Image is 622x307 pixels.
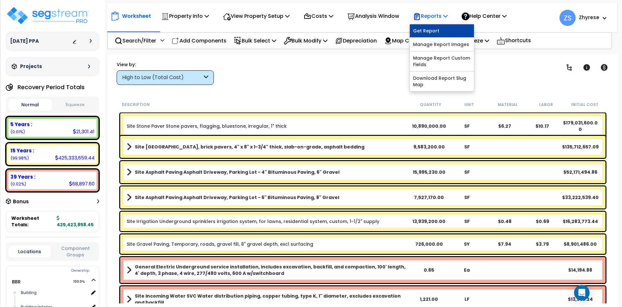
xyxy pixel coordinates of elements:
[498,102,518,107] small: Material
[497,36,531,45] p: Shortcuts
[127,218,379,225] a: Individual Item
[135,264,410,277] b: General Electric Underground service installation, includes excavation, backfill, and compaction,...
[486,218,524,225] div: $0.48
[410,24,474,37] a: Get Report
[73,128,95,135] div: 21,301.41
[571,102,598,107] small: Initial Cost
[135,144,364,150] b: Site [GEOGRAPHIC_DATA], brick pavers, 4" x 8" x 1-3/4" thick, slab-on-grade, asphalt bedding
[17,84,85,90] h4: Recovery Period Totals
[420,102,441,107] small: Quantity
[161,12,209,20] p: Property Info
[561,144,599,150] div: $135,712,657.09
[53,99,97,111] button: Squeeze
[448,267,486,273] div: Ea
[410,72,474,91] a: Download Report Slug Map
[304,12,333,20] p: Costs
[561,194,599,201] div: $33,222,539.40
[561,169,599,175] div: $52,171,494.86
[19,267,99,275] div: Ownership
[57,215,94,228] b: 425,423,858.45
[347,12,399,20] p: Analysis Window
[561,120,599,133] div: $179,031,600.00
[122,12,151,20] p: Worksheet
[127,193,410,202] a: Assembly Title
[486,123,524,129] div: $6.27
[559,10,576,26] span: ZS
[135,169,340,175] b: Site Asphalt Paving Asphalt Driveway, Parking Lot - 4" Bituminous Paving, 6" Gravel
[54,245,97,258] button: Component Groups
[127,123,287,129] a: Individual Item
[13,199,29,205] h3: Bonus
[524,241,561,247] div: $3.79
[448,144,486,150] div: SF
[539,102,553,107] small: Labor
[135,293,410,306] b: Site Incoming Water SVC Water distribution piping, copper tubing, type K, 1" diameter, excludes e...
[561,241,599,247] div: $8,901,486.00
[135,194,339,201] b: Site Asphalt Paving Asphalt Driveway, Parking Lot - 6" Bituminous Paving, 8" Gravel
[55,154,95,161] div: 425,333,659.44
[223,12,290,20] p: View Property Setup
[448,169,486,175] div: SF
[410,123,448,129] div: 10,890,000.00
[335,36,377,45] p: Depreciation
[8,246,51,257] button: Locations
[410,241,448,247] div: 726,000.00
[10,181,26,187] small: (0.02%)
[410,52,474,71] a: Manage Report Custom Fields
[574,285,590,301] div: Open Intercom Messenger
[448,123,486,129] div: SF
[168,33,230,48] div: Add Components
[234,36,276,45] p: Bulk Select
[127,142,410,151] a: Assembly Title
[284,36,328,45] p: Bulk Modify
[10,147,34,154] b: 15 Years :
[8,99,52,111] button: Normal
[410,38,474,51] a: Manage Report Images
[127,168,410,177] a: Assembly Title
[410,144,448,150] div: 9,583,200.00
[20,63,42,70] h3: Projects
[172,36,226,45] p: Add Components
[448,194,486,201] div: SF
[561,218,599,225] div: $16,283,773.44
[448,218,486,225] div: SF
[10,155,29,161] small: (99.98%)
[384,36,446,45] p: Map Components
[73,278,90,286] span: 100.0%
[331,33,380,48] div: Depreciation
[127,264,410,277] a: Assembly Title
[448,241,486,247] div: SY
[410,169,448,175] div: 15,995,230.00
[11,215,54,228] span: Worksheet Totals:
[115,36,156,45] p: Search/Filter
[10,129,25,135] small: (0.01%)
[464,102,474,107] small: Unit
[127,241,313,247] a: Individual Item
[410,296,448,302] div: 1,221.00
[561,267,599,273] div: $14,194.88
[410,194,448,201] div: 7,527,170.00
[10,121,32,128] b: 5 Years :
[10,173,35,180] b: 39 Years :
[6,6,90,25] img: logo_pro_r.png
[561,296,599,302] div: $13,968.24
[122,102,150,107] small: Description
[448,296,486,302] div: LF
[69,180,95,187] div: 68,897.60
[410,267,448,273] div: 0.65
[486,241,524,247] div: $7.94
[524,123,561,129] div: $10.17
[524,218,561,225] div: $0.69
[410,218,448,225] div: 13,939,200.00
[413,12,448,20] p: Reports
[117,61,214,68] div: View by:
[122,74,202,81] div: High to Low (Total Cost)
[579,14,599,21] b: Zhyrese
[12,278,21,285] a: BBR 100.0%
[10,38,39,44] h3: [DATE] PPA
[493,33,535,49] div: Shortcuts
[127,293,410,306] a: Assembly Title
[19,289,88,297] div: Building
[462,12,507,20] p: Help Center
